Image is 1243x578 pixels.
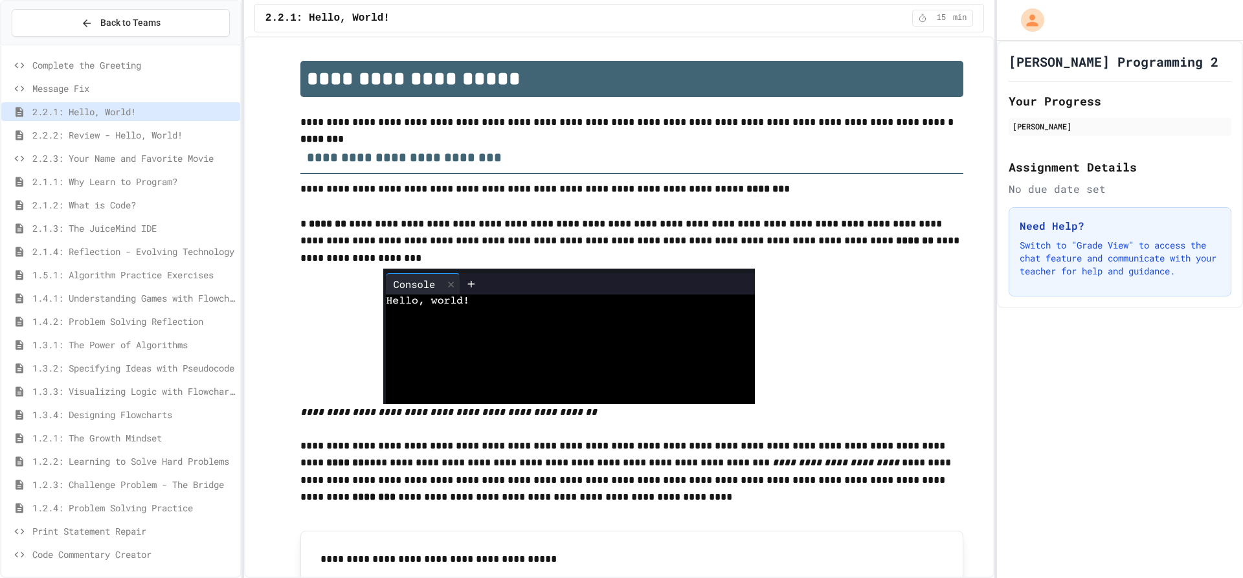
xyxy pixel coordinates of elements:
button: Back to Teams [12,9,230,37]
span: 2.1.2: What is Code? [32,198,235,212]
span: 1.3.1: The Power of Algorithms [32,338,235,351]
span: 1.2.1: The Growth Mindset [32,431,235,445]
span: 2.2.1: Hello, World! [265,10,390,26]
span: 2.2.3: Your Name and Favorite Movie [32,151,235,165]
h2: Assignment Details [1009,158,1231,176]
span: 1.3.2: Specifying Ideas with Pseudocode [32,361,235,375]
div: No due date set [1009,181,1231,197]
span: 1.2.2: Learning to Solve Hard Problems [32,454,235,468]
h3: Need Help? [1020,218,1220,234]
span: 1.4.2: Problem Solving Reflection [32,315,235,328]
h1: [PERSON_NAME] Programming 2 [1009,52,1218,71]
span: 1.4.1: Understanding Games with Flowcharts [32,291,235,305]
span: Message Fix [32,82,235,95]
span: 1.3.4: Designing Flowcharts [32,408,235,421]
span: Code Commentary Creator [32,548,235,561]
span: 1.3.3: Visualizing Logic with Flowcharts [32,384,235,398]
span: 2.2.1: Hello, World! [32,105,235,118]
div: [PERSON_NAME] [1013,120,1227,132]
span: 2.1.4: Reflection - Evolving Technology [32,245,235,258]
span: 1.2.3: Challenge Problem - The Bridge [32,478,235,491]
span: 2.1.3: The JuiceMind IDE [32,221,235,235]
span: 15 [931,13,952,23]
span: 2.2.2: Review - Hello, World! [32,128,235,142]
div: My Account [1007,5,1047,35]
span: 1.2.4: Problem Solving Practice [32,501,235,515]
h2: Your Progress [1009,92,1231,110]
span: Complete the Greeting [32,58,235,72]
p: Switch to "Grade View" to access the chat feature and communicate with your teacher for help and ... [1020,239,1220,278]
span: min [953,13,967,23]
span: 1.5.1: Algorithm Practice Exercises [32,268,235,282]
span: Print Statement Repair [32,524,235,538]
span: 2.1.1: Why Learn to Program? [32,175,235,188]
span: Back to Teams [100,16,161,30]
